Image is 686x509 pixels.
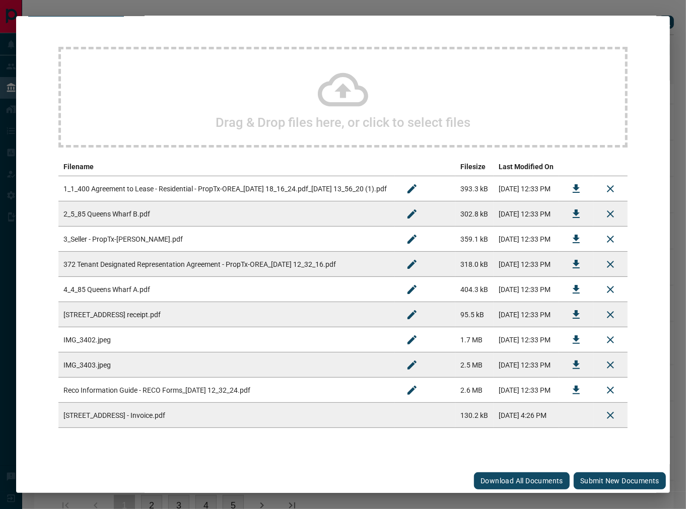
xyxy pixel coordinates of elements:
th: download action column [559,158,593,176]
td: 130.2 kB [455,403,494,428]
button: Submit new documents [574,472,666,489]
td: 302.8 kB [455,201,494,227]
button: Remove File [598,277,623,302]
button: Remove File [598,202,623,226]
td: [DATE] 12:33 PM [494,302,559,327]
button: Delete [598,403,623,427]
td: 404.3 kB [455,277,494,302]
div: Drag & Drop files here, or click to select files [58,47,628,148]
th: Filesize [455,158,494,176]
td: IMG_3402.jpeg [58,327,395,352]
td: [DATE] 12:33 PM [494,352,559,378]
td: 372 Tenant Designated Representation Agreement - PropTx-OREA_[DATE] 12_32_16.pdf [58,252,395,277]
td: [DATE] 12:33 PM [494,176,559,201]
td: IMG_3403.jpeg [58,352,395,378]
td: 4_4_85 Queens Wharf A.pdf [58,277,395,302]
td: [DATE] 12:33 PM [494,252,559,277]
button: Download [564,353,588,377]
button: Remove File [598,353,623,377]
td: [DATE] 12:33 PM [494,277,559,302]
td: 393.3 kB [455,176,494,201]
button: Rename [400,202,424,226]
button: Remove File [598,328,623,352]
td: [DATE] 12:33 PM [494,378,559,403]
td: 1_1_400 Agreement to Lease - Residential - PropTx-OREA_[DATE] 18_16_24.pdf_[DATE] 13_56_20 (1).pdf [58,176,395,201]
td: [STREET_ADDRESS] receipt.pdf [58,302,395,327]
button: Download [564,378,588,402]
td: 1.7 MB [455,327,494,352]
button: Download [564,328,588,352]
th: Last Modified On [494,158,559,176]
td: 2.6 MB [455,378,494,403]
button: Remove File [598,303,623,327]
button: Rename [400,177,424,201]
td: 3_Seller - PropTx-[PERSON_NAME].pdf [58,227,395,252]
button: Download [564,303,588,327]
td: 318.0 kB [455,252,494,277]
button: Download [564,177,588,201]
button: Download [564,202,588,226]
button: Remove File [598,227,623,251]
button: Rename [400,328,424,352]
button: Rename [400,353,424,377]
td: 95.5 kB [455,302,494,327]
button: Rename [400,252,424,276]
td: [DATE] 12:33 PM [494,227,559,252]
td: Reco Information Guide - RECO Forms_[DATE] 12_32_24.pdf [58,378,395,403]
td: 2_5_85 Queens Wharf B.pdf [58,201,395,227]
td: 2.5 MB [455,352,494,378]
td: [DATE] 4:26 PM [494,403,559,428]
th: Filename [58,158,395,176]
button: Download [564,252,588,276]
td: [DATE] 12:33 PM [494,327,559,352]
button: Download [564,227,588,251]
button: Remove File [598,177,623,201]
button: Remove File [598,378,623,402]
h2: Drag & Drop files here, or click to select files [216,115,470,130]
button: Remove File [598,252,623,276]
th: delete file action column [593,158,628,176]
button: Rename [400,277,424,302]
button: Download [564,277,588,302]
button: Rename [400,227,424,251]
button: Download All Documents [474,472,570,489]
td: [STREET_ADDRESS] - Invoice.pdf [58,403,395,428]
button: Rename [400,378,424,402]
td: 359.1 kB [455,227,494,252]
td: [DATE] 12:33 PM [494,201,559,227]
th: edit column [395,158,455,176]
button: Rename [400,303,424,327]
